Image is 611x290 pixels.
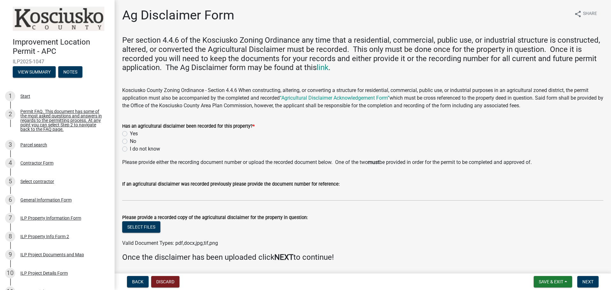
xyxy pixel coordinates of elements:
[5,176,15,187] div: 5
[539,279,563,284] span: Save & Exit
[20,109,104,131] div: Permit FAQ. This document has some of the most asked questions and answers in regards to the perm...
[122,8,234,23] h1: Ag Disclaimer Form
[20,179,54,184] div: Select contractor
[583,10,597,18] span: Share
[20,216,81,220] div: ILP Property Information Form
[132,279,144,284] span: Back
[58,70,82,75] wm-modal-confirm: Notes
[13,70,56,75] wm-modal-confirm: Summary
[5,158,15,168] div: 4
[20,234,69,239] div: ILP Property Info Form 2
[127,276,149,287] button: Back
[130,138,136,145] label: No
[5,195,15,205] div: 6
[151,276,179,287] button: Discard
[20,94,30,98] div: Start
[20,143,47,147] div: Parcel search
[582,279,593,284] span: Next
[569,8,602,20] button: shareShare
[122,124,255,129] label: Has an agricultural disclaimer been recorded for this property?
[280,95,390,101] a: “Agricultural Disclaimer Acknowledgement Form”
[122,216,308,220] label: Please provide a recorded copy of the agricultural disclaimer for the property in question:
[13,59,102,65] span: ILP2025-1047
[577,276,599,287] button: Next
[122,240,218,246] span: Valid Document Types: pdf,docx,jpg,tif,png
[122,182,340,187] label: If an agricultural disclaimer was recorded previously please provide the document number for refe...
[13,7,104,31] img: Kosciusko County, Indiana
[574,10,582,18] i: share
[58,66,82,78] button: Notes
[5,268,15,278] div: 10
[5,250,15,260] div: 9
[20,252,84,257] div: ILP Project Documents and Map
[122,36,603,72] h4: Per section 4.4.6 of the Kosciusko Zoning Ordinance any time that a residential, commercial, publ...
[20,161,53,165] div: Contractor Form
[5,109,15,119] div: 2
[317,63,328,72] a: link
[5,231,15,242] div: 8
[122,221,160,233] button: Select files
[13,38,109,56] h4: Improvement Location Permit - APC
[368,159,379,165] strong: must
[20,271,68,275] div: ILP Project Details Form
[122,159,603,166] p: Please provide either the recording document number or upload the recorded document below. One of...
[130,130,138,138] label: Yes
[5,91,15,101] div: 1
[5,140,15,150] div: 3
[130,145,160,153] label: I do not know
[20,198,72,202] div: General Information Form
[534,276,572,287] button: Save & Exit
[274,253,293,262] strong: NEXT
[13,66,56,78] button: View Summary
[5,213,15,223] div: 7
[122,87,603,110] p: Kosciusko County Zoning Ordinance - Section 4.4.6 When constructing, altering, or converting a st...
[122,253,603,262] h4: Once the disclaimer has been uploaded click to continue!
